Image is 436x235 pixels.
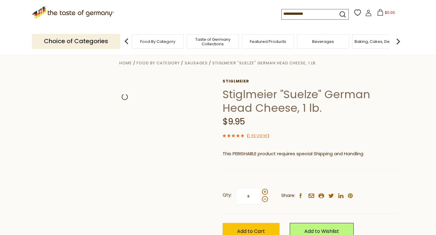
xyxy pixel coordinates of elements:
li: We will ship this product in heat-protective packaging and ice. [228,162,400,170]
strong: Qty: [223,191,232,199]
a: Home [119,60,132,66]
a: Stiglmeier [223,79,400,84]
a: Sausages [185,60,208,66]
input: Qty: [236,188,261,204]
p: This PERISHABLE product requires special Shipping and Handling [223,150,400,158]
a: Food By Category [137,60,180,66]
a: Food By Category [140,39,175,44]
p: Choice of Categories [32,34,120,49]
span: ( ) [247,133,269,139]
span: Add to Cart [237,228,265,235]
a: Stiglmeier "Suelze" German Head Cheese, 1 lb. [212,60,317,66]
a: Baking, Cakes, Desserts [355,39,401,44]
a: Featured Products [250,39,286,44]
a: Beverages [312,39,334,44]
img: previous arrow [121,35,133,47]
button: $0.00 [373,9,399,18]
img: next arrow [392,35,404,47]
span: Share: [281,192,295,199]
span: $0.00 [385,10,395,15]
a: Taste of Germany Collections [189,37,237,46]
span: $9.95 [223,116,245,127]
h1: Stiglmeier "Suelze" German Head Cheese, 1 lb. [223,88,400,115]
a: 1 Review [249,133,267,139]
